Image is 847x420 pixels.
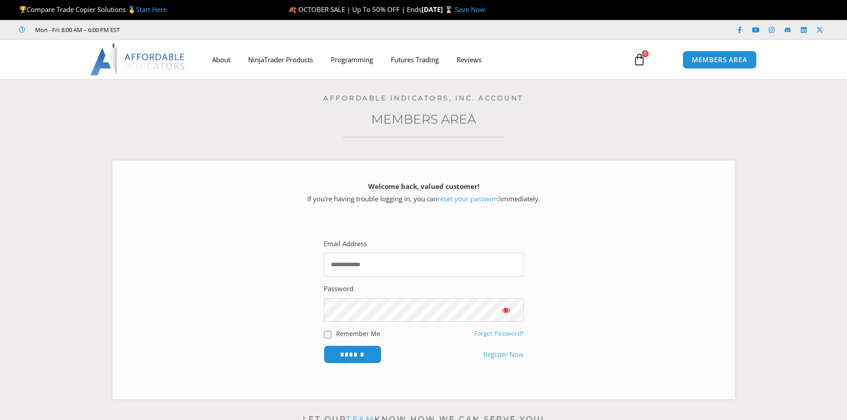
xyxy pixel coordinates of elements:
[692,56,747,63] span: MEMBERS AREA
[421,5,455,14] strong: [DATE] ⌛
[20,6,26,13] img: 🏆
[368,182,479,191] strong: Welcome back, valued customer!
[239,49,322,70] a: NinjaTrader Products
[438,194,500,203] a: reset your password
[322,49,382,70] a: Programming
[483,348,524,361] a: Register Now
[132,25,265,34] iframe: Customer reviews powered by Trustpilot
[488,298,524,322] button: Show password
[682,51,757,69] a: MEMBERS AREA
[474,329,524,337] a: Forgot Password?
[128,180,719,205] p: If you’re having trouble logging in, you can immediately.
[33,24,120,35] span: Mon - Fri: 8:00 AM – 6:00 PM EST
[371,112,476,127] a: Members Area
[136,5,167,14] a: Start Here
[455,5,485,14] a: Save Now
[336,329,380,338] label: Remember Me
[448,49,490,70] a: Reviews
[642,50,649,57] span: 0
[324,238,367,250] label: Email Address
[203,49,239,70] a: About
[324,283,353,295] label: Password
[19,5,167,14] span: Compare Trade Copier Solutions 🥇
[90,44,186,76] img: LogoAI | Affordable Indicators – NinjaTrader
[620,47,659,72] a: 0
[382,49,448,70] a: Futures Trading
[288,5,421,14] span: 🍂 OCTOBER SALE | Up To 50% OFF | Ends
[323,94,524,102] a: Affordable Indicators, Inc. Account
[203,49,623,70] nav: Menu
